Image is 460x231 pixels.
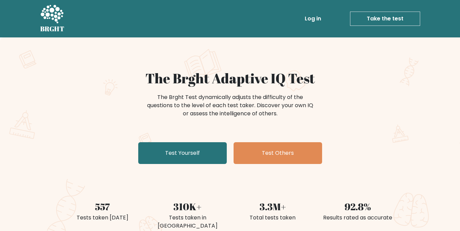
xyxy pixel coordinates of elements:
div: 557 [64,199,141,214]
a: BRGHT [40,3,65,35]
div: 3.3M+ [234,199,311,214]
a: Take the test [350,12,420,26]
div: Total tests taken [234,214,311,222]
div: Results rated as accurate [319,214,396,222]
h5: BRGHT [40,25,65,33]
a: Test Others [234,142,322,164]
div: 310K+ [149,199,226,214]
h1: The Brght Adaptive IQ Test [64,70,396,86]
a: Log in [302,12,324,26]
a: Test Yourself [138,142,227,164]
div: Tests taken in [GEOGRAPHIC_DATA] [149,214,226,230]
div: 92.8% [319,199,396,214]
div: The Brght Test dynamically adjusts the difficulty of the questions to the level of each test take... [145,93,315,118]
div: Tests taken [DATE] [64,214,141,222]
